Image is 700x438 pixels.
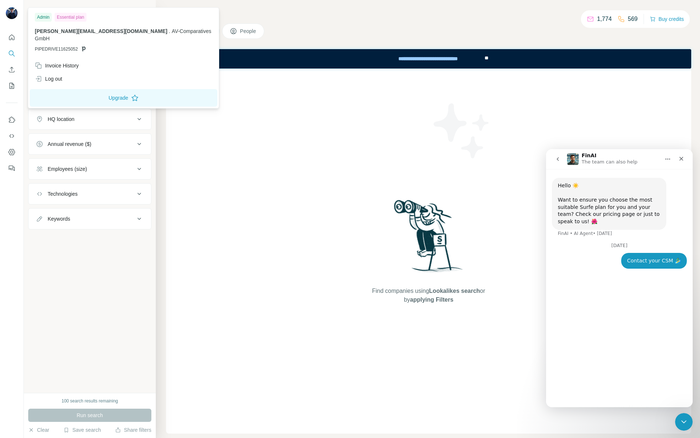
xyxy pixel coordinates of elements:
[63,426,101,434] button: Save search
[29,185,151,203] button: Technologies
[166,49,691,69] iframe: Banner
[128,4,156,15] button: Hide
[6,31,18,44] button: Quick start
[6,63,18,76] button: Enrich CSV
[166,9,691,19] h4: Search
[675,413,693,431] iframe: Intercom live chat
[28,7,51,13] div: New search
[650,14,684,24] button: Buy credits
[429,288,480,294] span: Lookalikes search
[6,129,18,143] button: Use Surfe API
[48,190,78,198] div: Technologies
[29,135,151,153] button: Annual revenue ($)
[48,140,91,148] div: Annual revenue ($)
[48,165,87,173] div: Employees (size)
[35,28,167,34] span: [PERSON_NAME][EMAIL_ADDRESS][DOMAIN_NAME]
[6,113,18,126] button: Use Surfe on LinkedIn
[35,75,62,82] div: Log out
[628,15,638,23] p: 569
[55,13,86,22] div: Essential plan
[429,98,495,164] img: Surfe Illustration - Stars
[48,215,70,222] div: Keywords
[94,252,137,266] button: Pricing page
[35,46,78,52] span: PIPEDRIVE11625052
[6,47,18,60] button: Search
[169,28,170,34] span: .
[6,162,18,175] button: Feedback
[35,62,79,69] div: Invoice History
[597,15,612,23] p: 1,774
[6,146,18,159] button: Dashboard
[240,27,257,35] span: People
[29,160,151,178] button: Employees (size)
[29,210,151,228] button: Keywords
[27,252,92,266] button: Contact your CSM 🏄‍♂️
[410,297,453,303] span: applying Filters
[62,398,118,404] div: 100 search results remaining
[35,13,52,22] div: Admin
[30,89,217,107] button: Upgrade
[391,198,467,280] img: Surfe Illustration - Woman searching with binoculars
[546,149,693,407] iframe: Intercom live chat
[370,287,487,304] span: Find companies using or by
[29,110,151,128] button: HQ location
[48,115,74,123] div: HQ location
[6,7,18,19] img: Avatar
[28,426,49,434] button: Clear
[115,426,151,434] button: Share filters
[6,79,18,92] button: My lists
